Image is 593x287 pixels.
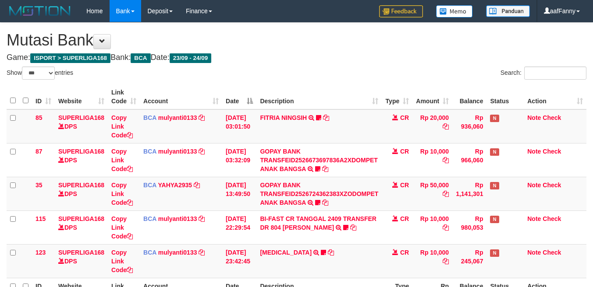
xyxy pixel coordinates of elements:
[452,143,486,177] td: Rp 966,060
[260,215,376,231] a: BI-FAST CR TANGGAL 2409 TRANSFER DR 804 [PERSON_NAME]
[7,53,586,62] h4: Game: Bank: Date:
[443,157,449,164] a: Copy Rp 10,000 to clipboard
[158,215,197,222] a: mulyanti0133
[7,66,73,80] label: Show entries
[199,249,205,256] a: Copy mulyanti0133 to clipboard
[55,210,108,244] td: DPS
[158,114,197,121] a: mulyanti0133
[412,177,452,210] td: Rp 50,000
[400,249,409,256] span: CR
[486,5,530,17] img: panduan.png
[222,210,256,244] td: [DATE] 22:29:54
[452,210,486,244] td: Rp 980,053
[55,244,108,278] td: DPS
[143,114,156,121] span: BCA
[443,224,449,231] a: Copy Rp 10,000 to clipboard
[436,5,473,17] img: Button%20Memo.svg
[400,182,409,189] span: CR
[158,249,197,256] a: mulyanti0133
[412,244,452,278] td: Rp 10,000
[222,244,256,278] td: [DATE] 23:42:45
[543,215,561,222] a: Check
[36,148,43,155] span: 87
[527,114,541,121] a: Note
[412,143,452,177] td: Rp 10,000
[58,114,104,121] a: SUPERLIGA168
[260,114,307,121] a: FITRIA NINGSIH
[490,115,499,122] span: Has Note
[443,123,449,130] a: Copy Rp 20,000 to clipboard
[501,66,586,80] label: Search:
[111,249,133,273] a: Copy Link Code
[111,148,133,172] a: Copy Link Code
[58,148,104,155] a: SUPERLIGA168
[400,114,409,121] span: CR
[36,215,46,222] span: 115
[323,114,329,121] a: Copy FITRIA NINGSIH to clipboard
[443,258,449,265] a: Copy Rp 10,000 to clipboard
[108,84,140,109] th: Link Code: activate to sort column ascending
[222,84,256,109] th: Date: activate to sort column descending
[382,84,412,109] th: Type: activate to sort column ascending
[111,114,133,139] a: Copy Link Code
[222,177,256,210] td: [DATE] 13:49:50
[400,215,409,222] span: CR
[543,249,561,256] a: Check
[527,148,541,155] a: Note
[543,148,561,155] a: Check
[524,84,586,109] th: Action: activate to sort column ascending
[158,148,197,155] a: mulyanti0133
[140,84,222,109] th: Account: activate to sort column ascending
[55,177,108,210] td: DPS
[194,182,200,189] a: Copy YAHYA2935 to clipboard
[452,244,486,278] td: Rp 245,067
[55,84,108,109] th: Website: activate to sort column ascending
[36,114,43,121] span: 85
[490,249,499,257] span: Has Note
[260,182,378,206] a: GOPAY BANK TRANSFEID2526724362383XZODOMPET ANAK BANGSA
[58,249,104,256] a: SUPERLIGA168
[199,215,205,222] a: Copy mulyanti0133 to clipboard
[527,215,541,222] a: Note
[260,249,312,256] a: [MEDICAL_DATA]
[36,249,46,256] span: 123
[32,84,55,109] th: ID: activate to sort column ascending
[412,210,452,244] td: Rp 10,000
[490,216,499,223] span: Has Note
[58,215,104,222] a: SUPERLIGA168
[524,66,586,80] input: Search:
[256,84,382,109] th: Description: activate to sort column ascending
[260,148,377,172] a: GOPAY BANK TRANSFEID2526673697836A2XDOMPET ANAK BANGSA
[199,114,205,121] a: Copy mulyanti0133 to clipboard
[55,109,108,143] td: DPS
[412,109,452,143] td: Rp 20,000
[199,148,205,155] a: Copy mulyanti0133 to clipboard
[400,148,409,155] span: CR
[322,165,328,172] a: Copy GOPAY BANK TRANSFEID2526673697836A2XDOMPET ANAK BANGSA to clipboard
[452,109,486,143] td: Rp 936,060
[350,224,356,231] a: Copy BI-FAST CR TANGGAL 2409 TRANSFER DR 804 MUHAMMAD FAIZAL RI to clipboard
[527,249,541,256] a: Note
[36,182,43,189] span: 35
[328,249,334,256] a: Copy YASMIN to clipboard
[22,66,55,80] select: Showentries
[7,31,586,49] h1: Mutasi Bank
[543,114,561,121] a: Check
[7,4,73,17] img: MOTION_logo.png
[158,182,192,189] a: YAHYA2935
[322,199,328,206] a: Copy GOPAY BANK TRANSFEID2526724362383XZODOMPET ANAK BANGSA to clipboard
[30,53,110,63] span: ISPORT > SUPERLIGA168
[55,143,108,177] td: DPS
[490,148,499,156] span: Has Note
[543,182,561,189] a: Check
[131,53,150,63] span: BCA
[443,190,449,197] a: Copy Rp 50,000 to clipboard
[143,249,156,256] span: BCA
[143,148,156,155] span: BCA
[452,177,486,210] td: Rp 1,141,301
[490,182,499,189] span: Has Note
[143,215,156,222] span: BCA
[412,84,452,109] th: Amount: activate to sort column ascending
[170,53,212,63] span: 23/09 - 24/09
[58,182,104,189] a: SUPERLIGA168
